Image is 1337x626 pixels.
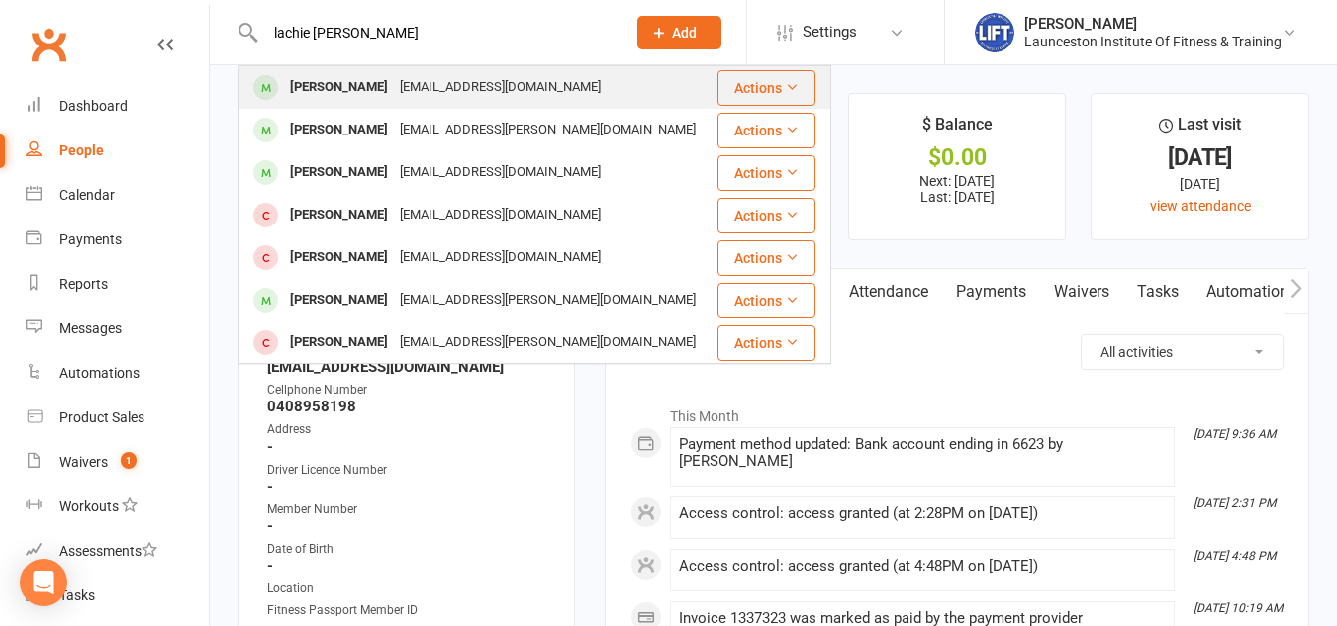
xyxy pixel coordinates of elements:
[24,20,73,69] a: Clubworx
[284,328,394,357] div: [PERSON_NAME]
[394,243,607,272] div: [EMAIL_ADDRESS][DOMAIN_NAME]
[1193,269,1310,314] a: Automations
[1150,198,1251,214] a: view attendance
[26,485,209,529] a: Workouts
[26,262,209,307] a: Reports
[1194,601,1283,615] i: [DATE] 10:19 AM
[1194,549,1276,563] i: [DATE] 4:48 PM
[394,286,702,314] div: [EMAIL_ADDRESS][PERSON_NAME][DOMAIN_NAME]
[59,231,122,247] div: Payments
[630,396,1284,427] li: This Month
[59,142,104,158] div: People
[284,201,394,229] div: [PERSON_NAME]
[59,320,122,336] div: Messages
[26,173,209,218] a: Calendar
[630,334,1284,365] h3: Activity
[942,269,1040,314] a: Payments
[267,420,548,439] div: Address
[59,454,108,470] div: Waivers
[26,529,209,574] a: Assessments
[284,243,394,272] div: [PERSON_NAME]
[867,147,1048,168] div: $0.00
[679,436,1166,470] div: Payment method updated: Bank account ending in 6623 by [PERSON_NAME]
[26,440,209,485] a: Waivers 1
[59,187,115,203] div: Calendar
[394,116,702,144] div: [EMAIL_ADDRESS][PERSON_NAME][DOMAIN_NAME]
[1194,496,1276,510] i: [DATE] 2:31 PM
[717,113,815,148] button: Actions
[1024,15,1282,33] div: [PERSON_NAME]
[803,10,857,54] span: Settings
[59,543,157,559] div: Assessments
[284,73,394,102] div: [PERSON_NAME]
[1024,33,1282,50] div: Launceston Institute Of Fitness & Training
[922,112,993,147] div: $ Balance
[267,580,548,598] div: Location
[835,269,942,314] a: Attendance
[59,409,144,425] div: Product Sales
[26,396,209,440] a: Product Sales
[267,500,548,519] div: Member Number
[26,84,209,129] a: Dashboard
[59,98,128,114] div: Dashboard
[717,283,815,318] button: Actions
[267,381,548,400] div: Cellphone Number
[394,158,607,187] div: [EMAIL_ADDRESS][DOMAIN_NAME]
[717,155,815,191] button: Actions
[1040,269,1123,314] a: Waivers
[717,198,815,233] button: Actions
[267,540,548,559] div: Date of Birth
[284,116,394,144] div: [PERSON_NAME]
[1109,147,1290,168] div: [DATE]
[26,351,209,396] a: Automations
[394,73,607,102] div: [EMAIL_ADDRESS][DOMAIN_NAME]
[20,559,67,606] div: Open Intercom Messenger
[679,505,1166,522] div: Access control: access granted (at 2:28PM on [DATE])
[267,398,548,415] strong: 0408958198
[267,601,548,620] div: Fitness Passport Member ID
[267,557,548,575] strong: -
[26,129,209,173] a: People
[637,16,721,49] button: Add
[394,201,607,229] div: [EMAIL_ADDRESS][DOMAIN_NAME]
[26,218,209,262] a: Payments
[267,358,548,376] strong: [EMAIL_ADDRESS][DOMAIN_NAME]
[59,587,95,603] div: Tasks
[59,276,108,292] div: Reports
[284,158,394,187] div: [PERSON_NAME]
[26,307,209,351] a: Messages
[59,365,140,381] div: Automations
[975,13,1014,52] img: thumb_image1711312309.png
[267,517,548,535] strong: -
[26,574,209,618] a: Tasks
[59,498,119,514] div: Workouts
[394,328,702,357] div: [EMAIL_ADDRESS][PERSON_NAME][DOMAIN_NAME]
[1123,269,1193,314] a: Tasks
[679,558,1166,575] div: Access control: access granted (at 4:48PM on [DATE])
[1159,112,1241,147] div: Last visit
[267,478,548,495] strong: -
[267,461,548,480] div: Driver Licence Number
[1194,427,1276,441] i: [DATE] 9:36 AM
[717,325,815,361] button: Actions
[867,173,1048,205] p: Next: [DATE] Last: [DATE]
[121,452,137,469] span: 1
[672,25,697,41] span: Add
[1109,173,1290,195] div: [DATE]
[267,438,548,456] strong: -
[717,70,815,106] button: Actions
[717,240,815,276] button: Actions
[259,19,612,46] input: Search...
[284,286,394,314] div: [PERSON_NAME]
